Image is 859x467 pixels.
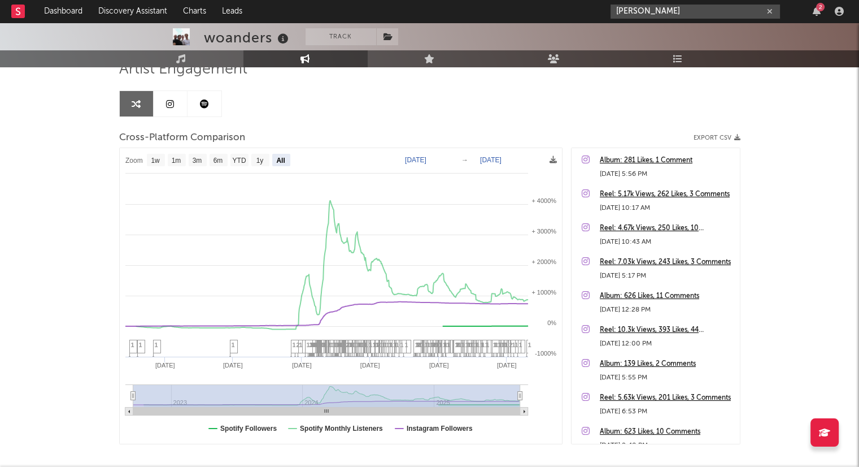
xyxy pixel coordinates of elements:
[405,156,426,164] text: [DATE]
[400,341,404,348] span: 1
[318,341,321,348] span: 1
[346,341,350,348] span: 2
[600,188,734,201] a: Reel: 5.17k Views, 262 Likes, 3 Comments
[485,341,489,348] span: 1
[531,228,556,235] text: + 3000%
[512,341,516,348] span: 1
[600,303,734,317] div: [DATE] 12:28 PM
[232,341,235,348] span: 1
[232,157,246,165] text: YTD
[498,341,501,348] span: 1
[465,341,469,348] span: 1
[519,341,522,348] span: 1
[192,157,202,165] text: 3m
[299,341,303,348] span: 1
[493,341,496,348] span: 1
[816,3,825,11] div: 2
[600,439,734,452] div: [DATE] 2:40 PM
[600,391,734,405] a: Reel: 5.63k Views, 201 Likes, 3 Comments
[131,341,134,348] span: 1
[393,341,396,348] span: 1
[204,28,291,47] div: woanders
[443,341,446,348] span: 1
[389,341,392,348] span: 1
[151,157,160,165] text: 1w
[600,222,734,235] a: Reel: 4.67k Views, 250 Likes, 10 Comments
[125,157,143,165] text: Zoom
[694,135,740,141] button: Export CSV
[600,289,734,303] a: Album: 626 Likes, 11 Comments
[430,341,433,348] span: 1
[328,341,331,348] span: 2
[296,341,300,348] span: 2
[501,341,504,348] span: 1
[600,201,734,215] div: [DATE] 10:17 AM
[223,362,243,369] text: [DATE]
[600,154,734,167] a: Album: 281 Likes, 1 Comment
[139,341,142,348] span: 1
[429,362,448,369] text: [DATE]
[600,357,734,371] a: Album: 139 Likes, 2 Comments
[531,197,556,204] text: + 4000%
[547,319,556,326] text: 0%
[292,362,312,369] text: [DATE]
[276,157,285,165] text: All
[415,341,418,348] span: 1
[528,341,531,348] span: 1
[461,156,468,164] text: →
[496,362,516,369] text: [DATE]
[481,341,484,348] span: 1
[535,350,556,357] text: -1000%
[405,341,408,348] span: 1
[425,341,428,348] span: 1
[386,341,390,348] span: 1
[531,289,556,296] text: + 1000%
[299,425,382,433] text: Spotify Monthly Listeners
[171,157,181,165] text: 1m
[306,28,376,45] button: Track
[474,341,478,348] span: 1
[256,157,263,165] text: 1y
[155,362,175,369] text: [DATE]
[600,371,734,384] div: [DATE] 5:55 PM
[611,5,780,19] input: Search for artists
[220,425,277,433] text: Spotify Followers
[293,341,296,348] span: 1
[600,405,734,418] div: [DATE] 6:53 PM
[155,341,158,348] span: 1
[373,341,376,348] span: 1
[447,341,450,348] span: 1
[119,131,245,145] span: Cross-Platform Comparison
[813,7,821,16] button: 2
[600,323,734,337] a: Reel: 10.3k Views, 393 Likes, 44 Comments
[213,157,223,165] text: 6m
[600,269,734,283] div: [DATE] 5:17 PM
[600,256,734,269] a: Reel: 7.03k Views, 243 Likes, 3 Comments
[509,341,513,348] span: 2
[439,341,442,348] span: 1
[461,341,464,348] span: 1
[600,337,734,351] div: [DATE] 12:00 PM
[307,341,310,348] span: 1
[515,341,518,348] span: 1
[600,425,734,439] a: Album: 623 Likes, 10 Comments
[600,235,734,249] div: [DATE] 10:43 AM
[480,156,502,164] text: [DATE]
[406,425,472,433] text: Instagram Followers
[382,341,386,348] span: 1
[531,258,556,265] text: + 2000%
[369,341,372,348] span: 1
[309,341,313,348] span: 1
[455,341,459,348] span: 1
[600,167,734,181] div: [DATE] 5:56 PM
[360,362,380,369] text: [DATE]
